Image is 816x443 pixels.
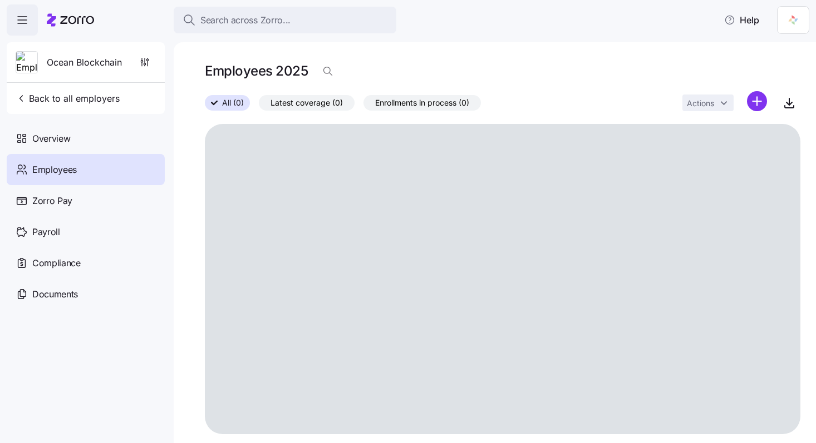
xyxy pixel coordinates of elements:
img: 5711ede7-1a95-4d76-b346-8039fc8124a1-1741415864132.png [784,11,802,29]
span: Documents [32,287,78,301]
img: Employer logo [16,52,37,74]
button: Help [715,9,768,31]
span: Employees [32,163,77,177]
span: Help [724,13,759,27]
a: Compliance [7,247,165,278]
span: Overview [32,132,70,146]
a: Overview [7,123,165,154]
h1: Employees 2025 [205,62,308,79]
span: Zorro Pay [32,194,72,208]
span: Search across Zorro... [200,13,291,27]
a: Zorro Pay [7,185,165,216]
span: Latest coverage (0) [271,96,343,110]
span: Payroll [32,225,60,239]
span: Actions [687,99,714,107]
a: Employees [7,154,165,185]
a: Documents [7,278,165,310]
button: Search across Zorro... [174,7,396,33]
span: Back to all employers [16,92,120,105]
span: Compliance [32,256,81,270]
a: Payroll [7,216,165,247]
button: Back to all employers [11,87,124,109]
button: Actions [682,94,734,111]
span: All (0) [222,96,244,110]
svg: add icon [747,91,767,111]
span: Ocean Blockchain [47,56,122,69]
span: Enrollments in process (0) [375,96,469,110]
